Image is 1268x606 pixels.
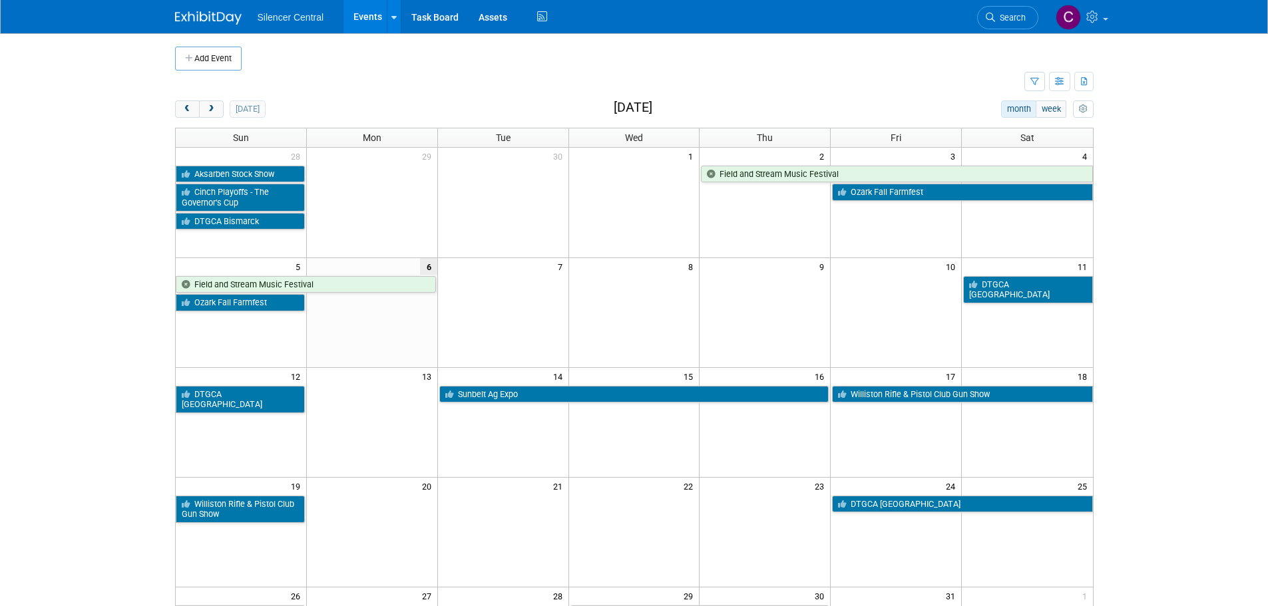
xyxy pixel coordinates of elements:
[625,132,643,143] span: Wed
[1056,5,1081,30] img: Cade Cox
[230,100,265,118] button: [DATE]
[682,368,699,384] span: 15
[176,294,305,311] a: Ozark Fall Farmfest
[552,148,568,164] span: 30
[176,213,305,230] a: DTGCA Bismarck
[176,496,305,523] a: Williston Rifle & Pistol Club Gun Show
[945,258,961,275] span: 10
[813,368,830,384] span: 16
[701,166,1092,183] a: Field and Stream Music Festival
[1081,587,1093,604] span: 1
[614,100,652,115] h2: [DATE]
[977,6,1038,29] a: Search
[199,100,224,118] button: next
[1073,100,1093,118] button: myCustomButton
[439,386,829,403] a: Sunbelt Ag Expo
[176,276,436,293] a: Field and Stream Music Festival
[945,587,961,604] span: 31
[682,587,699,604] span: 29
[949,148,961,164] span: 3
[175,100,200,118] button: prev
[757,132,773,143] span: Thu
[995,13,1026,23] span: Search
[290,368,306,384] span: 12
[1081,148,1093,164] span: 4
[421,368,437,384] span: 13
[832,386,1092,403] a: Williston Rifle & Pistol Club Gun Show
[813,587,830,604] span: 30
[963,276,1092,303] a: DTGCA [GEOGRAPHIC_DATA]
[832,496,1092,513] a: DTGCA [GEOGRAPHIC_DATA]
[421,148,437,164] span: 29
[1001,100,1036,118] button: month
[832,184,1092,201] a: Ozark Fall Farmfest
[687,148,699,164] span: 1
[176,184,305,211] a: Cinch Playoffs - The Governor’s Cup
[175,11,242,25] img: ExhibitDay
[818,258,830,275] span: 9
[496,132,511,143] span: Tue
[1076,478,1093,494] span: 25
[556,258,568,275] span: 7
[891,132,901,143] span: Fri
[175,47,242,71] button: Add Event
[945,478,961,494] span: 24
[552,478,568,494] span: 21
[294,258,306,275] span: 5
[258,12,324,23] span: Silencer Central
[176,166,305,183] a: Aksarben Stock Show
[813,478,830,494] span: 23
[945,368,961,384] span: 17
[687,258,699,275] span: 8
[421,478,437,494] span: 20
[421,587,437,604] span: 27
[818,148,830,164] span: 2
[552,368,568,384] span: 14
[1036,100,1066,118] button: week
[290,148,306,164] span: 28
[420,258,437,275] span: 6
[1076,258,1093,275] span: 11
[1020,132,1034,143] span: Sat
[1079,105,1088,114] i: Personalize Calendar
[682,478,699,494] span: 22
[363,132,381,143] span: Mon
[176,386,305,413] a: DTGCA [GEOGRAPHIC_DATA]
[1076,368,1093,384] span: 18
[233,132,249,143] span: Sun
[552,587,568,604] span: 28
[290,478,306,494] span: 19
[290,587,306,604] span: 26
